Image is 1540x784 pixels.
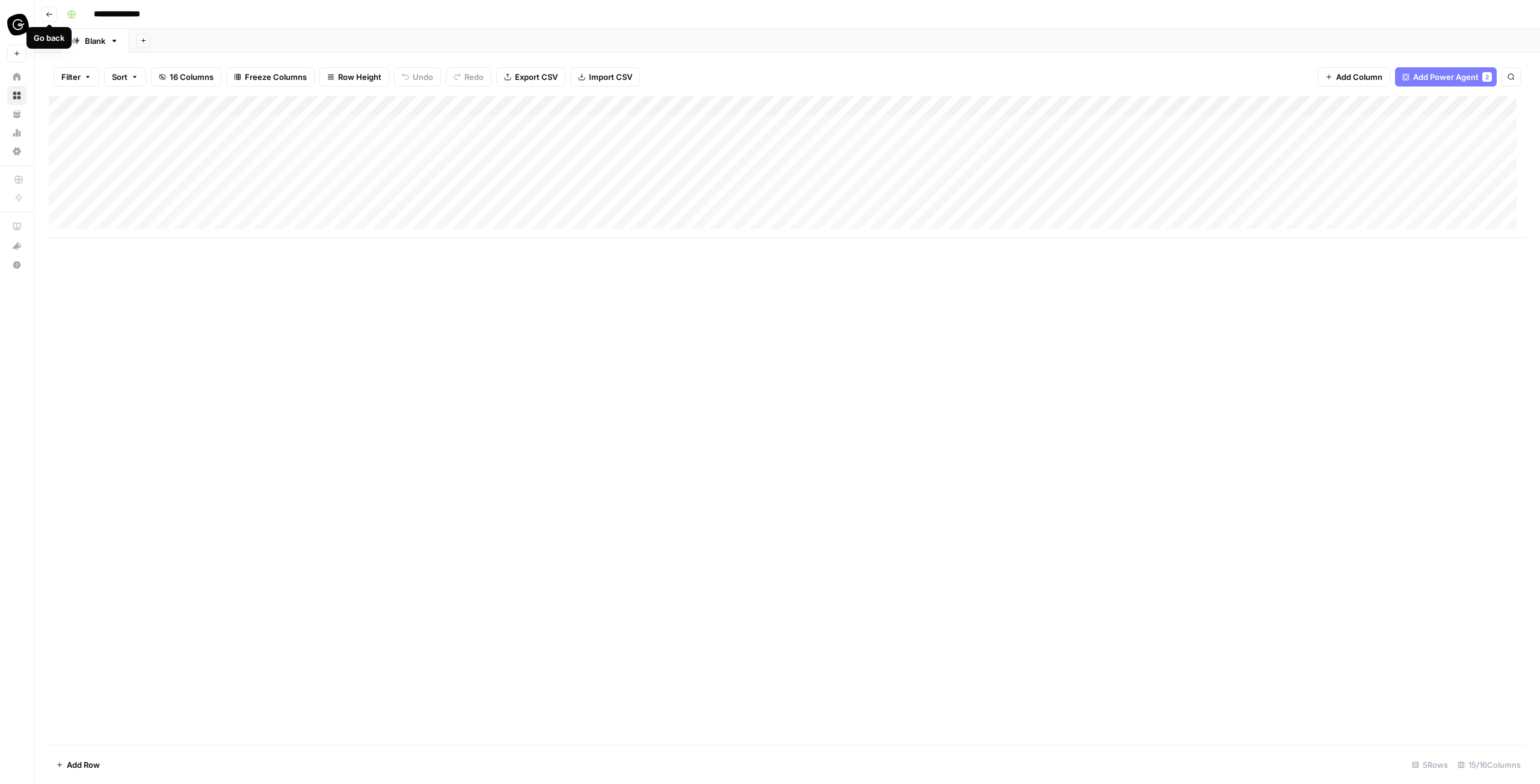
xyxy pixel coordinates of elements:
span: Undo [413,71,433,83]
a: Your Data [7,105,26,124]
span: 16 Columns [170,71,214,83]
img: Guru Logo [7,14,29,35]
button: 16 Columns [151,67,221,87]
button: Add Power Agent2 [1395,67,1497,87]
a: Browse [7,86,26,105]
button: Add Column [1317,67,1390,87]
button: Sort [104,67,146,87]
button: Workspace: Guru [7,10,26,40]
span: Redo [464,71,484,83]
a: Blank [61,29,129,53]
a: Settings [7,142,26,161]
span: 2 [1485,72,1489,82]
div: What's new? [8,237,26,255]
a: Usage [7,123,26,142]
span: Add Power Agent [1413,71,1479,83]
button: Row Height [319,67,389,87]
button: Import CSV [570,67,640,87]
span: Add Column [1336,71,1382,83]
div: Go back [34,32,64,44]
span: Export CSV [515,71,558,83]
div: 5 Rows [1407,755,1453,774]
a: Home [7,67,26,87]
div: 15/16 Columns [1453,755,1526,774]
div: Blank [85,35,105,47]
div: 2 [1482,72,1492,82]
button: Add Row [49,755,107,774]
span: Import CSV [589,71,632,83]
span: Filter [61,71,81,83]
button: What's new? [7,236,26,255]
span: Freeze Columns [245,71,307,83]
button: Undo [394,67,441,87]
span: Sort [112,71,128,83]
button: Help + Support [7,255,26,275]
button: Redo [446,67,491,87]
button: Freeze Columns [226,67,315,87]
button: Export CSV [496,67,565,87]
a: AirOps Academy [7,217,26,236]
button: Filter [54,67,99,87]
span: Row Height [338,71,381,83]
span: Add Row [67,759,100,771]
